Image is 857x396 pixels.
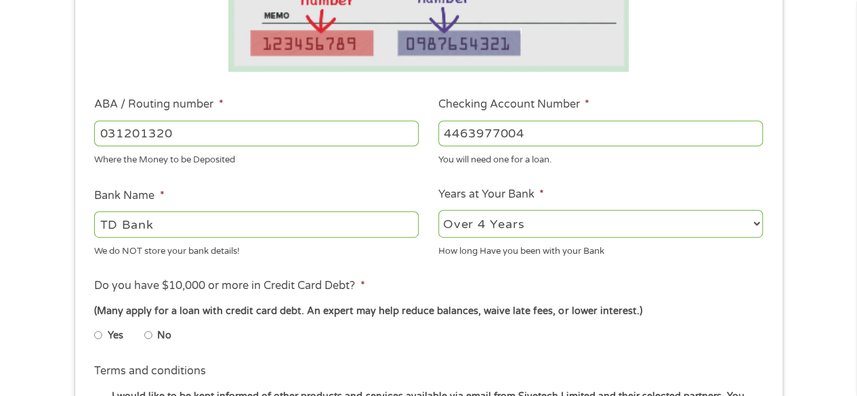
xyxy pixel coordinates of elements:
label: Yes [108,328,123,343]
div: You will need one for a loan. [438,149,763,167]
label: Checking Account Number [438,97,589,112]
label: Terms and conditions [94,364,206,378]
div: (Many apply for a loan with credit card debt. An expert may help reduce balances, waive late fees... [94,304,762,319]
div: How long Have you been with your Bank [438,240,763,258]
div: We do NOT store your bank details! [94,240,419,258]
input: 345634636 [438,120,763,146]
input: 263177916 [94,120,419,146]
label: Years at Your Bank [438,188,544,202]
label: ABA / Routing number [94,97,223,112]
label: Bank Name [94,189,164,203]
label: No [157,328,171,343]
div: Where the Money to be Deposited [94,149,419,167]
label: Do you have $10,000 or more in Credit Card Debt? [94,279,364,293]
